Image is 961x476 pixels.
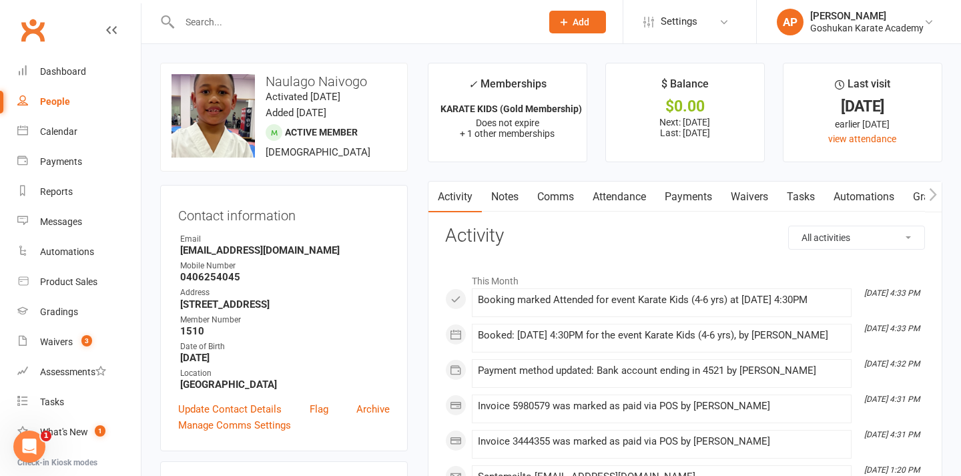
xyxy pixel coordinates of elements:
div: [DATE] [795,99,930,113]
time: Activated [DATE] [266,91,340,103]
div: Booked: [DATE] 4:30PM for the event Karate Kids (4-6 yrs), by [PERSON_NAME] [478,330,846,341]
h3: Naulago Naivogo [172,74,396,89]
div: Date of Birth [180,340,390,353]
div: Goshukan Karate Academy [810,22,924,34]
a: Flag [310,401,328,417]
strong: [STREET_ADDRESS] [180,298,390,310]
a: Waivers [721,182,777,212]
div: [PERSON_NAME] [810,10,924,22]
div: What's New [40,427,88,437]
div: Email [180,233,390,246]
a: Payments [17,147,141,177]
div: People [40,96,70,107]
i: [DATE] 4:33 PM [864,324,920,333]
strong: KARATE KIDS (Gold Membership) [440,103,582,114]
a: People [17,87,141,117]
a: Automations [824,182,904,212]
div: Dashboard [40,66,86,77]
div: Calendar [40,126,77,137]
i: [DATE] 4:33 PM [864,288,920,298]
i: ✓ [468,78,477,91]
a: Payments [655,182,721,212]
a: Tasks [17,387,141,417]
h3: Contact information [178,203,390,223]
i: [DATE] 4:31 PM [864,430,920,439]
div: Invoice 3444355 was marked as paid via POS by [PERSON_NAME] [478,436,846,447]
a: Attendance [583,182,655,212]
a: Assessments [17,357,141,387]
span: Does not expire [476,117,539,128]
div: Product Sales [40,276,97,287]
a: Manage Comms Settings [178,417,291,433]
p: Next: [DATE] Last: [DATE] [618,117,752,138]
a: view attendance [828,134,896,144]
a: Messages [17,207,141,237]
div: Payments [40,156,82,167]
a: Gradings [17,297,141,327]
div: Member Number [180,314,390,326]
span: 1 [41,431,51,441]
strong: 1510 [180,325,390,337]
div: Messages [40,216,82,227]
div: Address [180,286,390,299]
i: [DATE] 4:31 PM [864,395,920,404]
strong: [GEOGRAPHIC_DATA] [180,379,390,391]
a: Comms [528,182,583,212]
input: Search... [176,13,532,31]
span: + 1 other memberships [460,128,555,139]
div: Payment method updated: Bank account ending in 4521 by [PERSON_NAME] [478,365,846,377]
span: 3 [81,335,92,346]
a: Activity [428,182,482,212]
button: Add [549,11,606,33]
div: Mobile Number [180,260,390,272]
div: Assessments [40,367,106,377]
a: Dashboard [17,57,141,87]
i: [DATE] 4:32 PM [864,359,920,369]
img: image1756770341.png [172,74,255,158]
div: Invoice 5980579 was marked as paid via POS by [PERSON_NAME] [478,401,846,412]
a: Archive [356,401,390,417]
div: Memberships [468,75,547,100]
a: Waivers 3 [17,327,141,357]
h3: Activity [445,226,925,246]
div: Last visit [835,75,890,99]
time: Added [DATE] [266,107,326,119]
a: Notes [482,182,528,212]
div: Gradings [40,306,78,317]
iframe: Intercom live chat [13,431,45,463]
div: Tasks [40,397,64,407]
i: [DATE] 1:20 PM [864,465,920,475]
div: Reports [40,186,73,197]
div: Booking marked Attended for event Karate Kids (4-6 yrs) at [DATE] 4:30PM [478,294,846,306]
a: Clubworx [16,13,49,47]
span: Settings [661,7,697,37]
li: This Month [445,267,925,288]
div: Automations [40,246,94,257]
div: AP [777,9,804,35]
strong: [DATE] [180,352,390,364]
div: Location [180,367,390,380]
a: Update Contact Details [178,401,282,417]
a: Tasks [777,182,824,212]
a: Calendar [17,117,141,147]
span: Add [573,17,589,27]
div: $0.00 [618,99,752,113]
a: Product Sales [17,267,141,297]
div: $ Balance [661,75,709,99]
a: Reports [17,177,141,207]
a: What's New1 [17,417,141,447]
div: Waivers [40,336,73,347]
strong: [EMAIL_ADDRESS][DOMAIN_NAME] [180,244,390,256]
span: 1 [95,425,105,437]
span: [DEMOGRAPHIC_DATA] [266,146,370,158]
span: Active member [285,127,358,138]
div: earlier [DATE] [795,117,930,132]
strong: 0406254045 [180,271,390,283]
a: Automations [17,237,141,267]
